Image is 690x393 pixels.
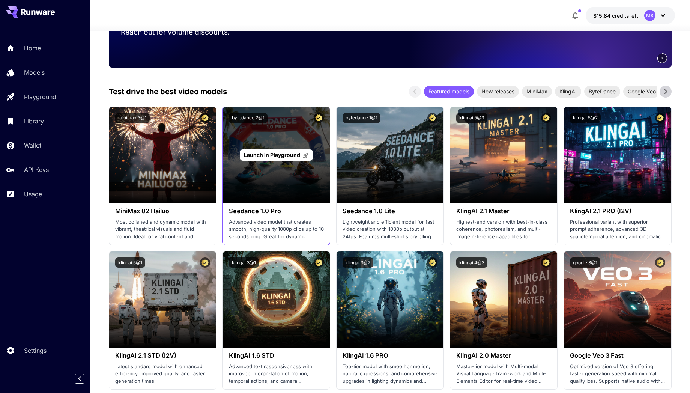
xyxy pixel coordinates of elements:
span: credits left [612,12,638,19]
button: minimax:3@1 [115,113,150,123]
div: Collapse sidebar [80,372,90,385]
p: Playground [24,92,56,101]
p: Top-tier model with smoother motion, natural expressions, and comprehensive upgrades in lighting ... [343,363,437,385]
div: KlingAI [555,86,581,98]
div: MK [644,10,655,21]
button: bytedance:1@1 [343,113,380,123]
div: MiniMax [522,86,552,98]
p: Settings [24,346,47,355]
p: Optimized version of Veo 3 offering faster generation speed with minimal quality loss. Supports n... [570,363,665,385]
img: alt [109,251,216,348]
p: Advanced text responsiveness with improved interpretation of motion, temporal actions, and camera... [229,363,324,385]
button: Certified Model – Vetted for best performance and includes a commercial license. [314,113,324,123]
h3: MiniMax 02 Hailuo [115,208,210,215]
button: klingai:3@1 [229,257,259,268]
button: Certified Model – Vetted for best performance and includes a commercial license. [541,113,551,123]
button: Certified Model – Vetted for best performance and includes a commercial license. [200,113,210,123]
img: alt [450,251,557,348]
p: Professional variant with superior prompt adherence, advanced 3D spatiotemporal attention, and ci... [570,218,665,241]
img: alt [337,107,443,203]
span: Google Veo [623,87,660,95]
h3: Seedance 1.0 Pro [229,208,324,215]
div: Featured models [424,86,474,98]
h3: KlingAI 1.6 PRO [343,352,437,359]
img: alt [223,251,330,348]
img: alt [564,107,671,203]
button: Certified Model – Vetted for best performance and includes a commercial license. [200,257,210,268]
div: Google Veo [623,86,660,98]
h3: KlingAI 2.1 STD (I2V) [115,352,210,359]
span: Launch in Playground [244,152,300,158]
button: Certified Model – Vetted for best performance and includes a commercial license. [541,257,551,268]
img: alt [450,107,557,203]
p: Models [24,68,45,77]
p: Master-tier model with Multi-modal Visual Language framework and Multi-Elements Editor for real-t... [456,363,551,385]
span: ByteDance [584,87,620,95]
span: Featured models [424,87,474,95]
h3: KlingAI 2.1 PRO (I2V) [570,208,665,215]
h3: KlingAI 1.6 STD [229,352,324,359]
p: Lightweight and efficient model for fast video creation with 1080p output at 24fps. Features mult... [343,218,437,241]
button: $15.8359MK [586,7,675,24]
p: Home [24,44,41,53]
span: KlingAI [555,87,581,95]
button: klingai:4@3 [456,257,487,268]
span: New releases [477,87,519,95]
span: $15.84 [593,12,612,19]
p: Most polished and dynamic model with vibrant, theatrical visuals and fluid motion. Ideal for vira... [115,218,210,241]
button: Certified Model – Vetted for best performance and includes a commercial license. [427,113,437,123]
p: Latest standard model with enhanced efficiency, improved quality, and faster generation times. [115,363,210,385]
button: Collapse sidebar [75,374,84,384]
button: Certified Model – Vetted for best performance and includes a commercial license. [314,257,324,268]
p: Highest-end version with best-in-class coherence, photorealism, and multi-image reference capabil... [456,218,551,241]
p: Reach out for volume discounts. [121,27,296,38]
p: Test drive the best video models [109,86,227,97]
h3: Google Veo 3 Fast [570,352,665,359]
button: Certified Model – Vetted for best performance and includes a commercial license. [655,257,665,268]
h3: Seedance 1.0 Lite [343,208,437,215]
h3: KlingAI 2.1 Master [456,208,551,215]
button: klingai:5@1 [115,257,145,268]
button: bytedance:2@1 [229,113,268,123]
button: google:3@1 [570,257,600,268]
button: klingai:5@2 [570,113,601,123]
button: klingai:5@3 [456,113,487,123]
h3: KlingAI 2.0 Master [456,352,551,359]
button: Certified Model – Vetted for best performance and includes a commercial license. [427,257,437,268]
img: alt [109,107,216,203]
img: alt [337,251,443,348]
div: $15.8359 [593,12,638,20]
button: klingai:3@2 [343,257,373,268]
span: MiniMax [522,87,552,95]
p: Usage [24,190,42,199]
p: Wallet [24,141,41,150]
button: Certified Model – Vetted for best performance and includes a commercial license. [655,113,665,123]
p: API Keys [24,165,49,174]
span: 2 [661,55,663,61]
p: Advanced video model that creates smooth, high-quality 1080p clips up to 10 seconds long. Great f... [229,218,324,241]
p: Library [24,117,44,126]
div: ByteDance [584,86,620,98]
a: Launch in Playground [240,149,313,161]
div: New releases [477,86,519,98]
img: alt [564,251,671,348]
